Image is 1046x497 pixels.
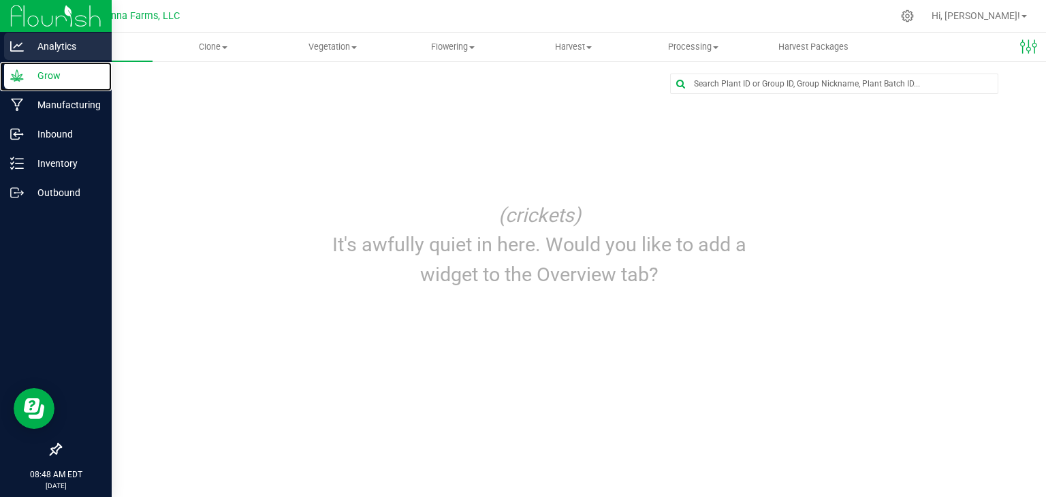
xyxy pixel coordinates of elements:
inline-svg: Grow [10,69,24,82]
p: Manufacturing [24,97,106,113]
span: Clone [153,41,272,53]
input: Search Plant ID or Group ID, Group Nickname, Plant Batch ID... [671,74,998,93]
a: Processing [633,33,753,61]
inline-svg: Inventory [10,157,24,170]
p: Analytics [24,38,106,54]
a: Harvest Packages [753,33,873,61]
span: Nonna Farms, LLC [99,10,180,22]
p: It's awfully quiet in here. Would you like to add a widget to the Overview tab? [304,230,774,289]
span: Harvest [514,41,633,53]
p: Grow [24,67,106,84]
p: Outbound [24,185,106,201]
p: Inventory [24,155,106,172]
inline-svg: Manufacturing [10,98,24,112]
i: (crickets) [498,204,581,227]
span: Processing [634,41,752,53]
a: Flowering [393,33,513,61]
inline-svg: Outbound [10,186,24,199]
p: Inbound [24,126,106,142]
p: [DATE] [6,481,106,491]
iframe: Resource center [14,388,54,429]
span: Harvest Packages [760,41,867,53]
a: Clone [153,33,272,61]
div: Manage settings [899,10,916,22]
inline-svg: Analytics [10,39,24,53]
span: Hi, [PERSON_NAME]! [932,10,1020,21]
p: 08:48 AM EDT [6,468,106,481]
span: Flowering [394,41,512,53]
a: Vegetation [273,33,393,61]
a: Harvest [513,33,633,61]
inline-svg: Inbound [10,127,24,141]
span: Vegetation [274,41,392,53]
